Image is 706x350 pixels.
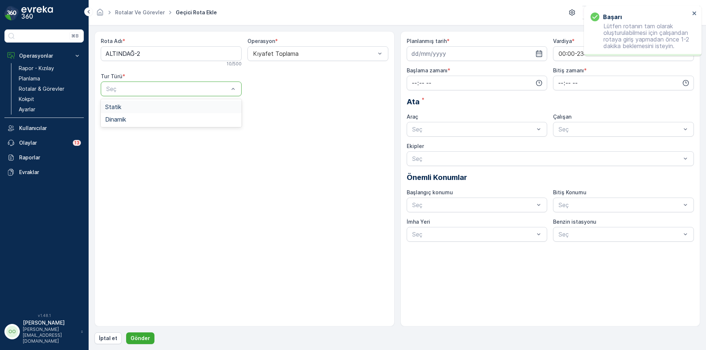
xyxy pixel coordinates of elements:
[16,73,84,84] a: Planlama
[692,10,697,17] button: close
[19,85,64,93] p: Rotalar & Görevler
[126,332,154,344] button: Gönder
[6,326,18,338] div: OO
[407,219,430,225] label: İmha Yeri
[23,326,77,344] p: [PERSON_NAME][EMAIL_ADDRESS][DOMAIN_NAME]
[16,94,84,104] a: Kokpit
[99,335,117,342] p: İptal et
[19,169,81,176] p: Evraklar
[16,104,84,115] a: Ayarlar
[115,9,165,15] a: Rotalar ve Görevler
[4,6,19,21] img: logo
[407,143,424,149] label: Ekipler
[19,154,81,161] p: Raporlar
[19,65,54,72] p: Rapor - Kızılay
[407,96,420,107] span: Ata
[553,219,596,225] label: Benzin istasyonu
[582,8,595,17] img: k%C4%B1z%C4%B1lay.png
[407,67,448,73] label: Başlama zamanı
[247,38,275,44] label: Operasyon
[19,95,34,103] p: Kokpit
[4,313,84,318] span: v 1.48.1
[19,125,81,132] p: Kullanıcılar
[16,84,84,94] a: Rotalar & Görevler
[582,6,700,19] button: Kızılay-[GEOGRAPHIC_DATA](+03:00)
[131,335,150,342] p: Gönder
[21,6,53,21] img: logo_dark-DEwI_e13.png
[407,189,453,195] label: Başlangıç konumu
[4,319,84,344] button: OO[PERSON_NAME][PERSON_NAME][EMAIL_ADDRESS][DOMAIN_NAME]
[407,172,694,183] p: Önemli Konumlar
[4,121,84,136] a: Kullanıcılar
[105,104,121,110] span: Statik
[19,106,35,113] p: Ayarlar
[101,38,122,44] label: Rota Adı
[603,12,622,21] h3: başarı
[559,230,681,239] p: Seç
[407,113,418,120] label: Araç
[105,116,126,123] span: Dinamik
[23,319,77,326] p: [PERSON_NAME]
[553,38,572,44] label: Vardiya
[101,73,122,79] label: Tur Türü
[553,113,571,120] label: Çalışan
[559,201,681,209] p: Seç
[553,189,586,195] label: Bitiş Konumu
[591,23,690,49] p: Lütfen rotanın tam olarak oluşturulabilmesi için çalışandan rotaya giriş yapmadan önce 1-2 dakika...
[559,125,681,134] p: Seç
[227,61,242,67] p: 10 / 500
[412,201,535,209] p: Seç
[407,38,447,44] label: Planlanmış tarih
[4,165,84,180] a: Evraklar
[19,52,69,59] p: Operasyonlar
[19,139,68,147] p: Olaylar
[71,33,79,39] p: ⌘B
[106,84,229,93] p: Seç
[174,9,218,16] span: Geçici Rota Ekle
[4,150,84,165] a: Raporlar
[96,11,104,17] a: Ana Sayfa
[407,46,548,61] input: dd/mm/yyyy
[95,332,122,344] button: İptal et
[4,48,84,63] button: Operasyonlar
[19,75,40,82] p: Planlama
[74,140,79,146] p: 13
[412,154,681,163] p: Seç
[16,63,84,73] a: Rapor - Kızılay
[412,125,535,134] p: Seç
[412,230,535,239] p: Seç
[4,136,84,150] a: Olaylar13
[553,67,584,73] label: Bitiş zamanı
